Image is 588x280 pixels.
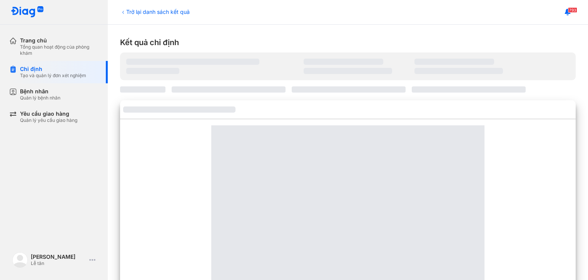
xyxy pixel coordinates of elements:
div: Trang chủ [20,37,99,44]
img: logo [12,252,28,268]
div: Kết quả chỉ định [120,37,576,48]
div: [PERSON_NAME] [31,253,86,260]
div: Quản lý yêu cầu giao hàng [20,117,77,123]
span: 793 [568,7,577,13]
div: Chỉ định [20,66,86,73]
div: Lễ tân [31,260,86,267]
img: logo [11,6,44,18]
div: Tạo và quản lý đơn xét nghiệm [20,73,86,79]
div: Bệnh nhân [20,88,60,95]
div: Trở lại danh sách kết quả [120,8,190,16]
div: Quản lý bệnh nhân [20,95,60,101]
div: Yêu cầu giao hàng [20,110,77,117]
div: Tổng quan hoạt động của phòng khám [20,44,99,56]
